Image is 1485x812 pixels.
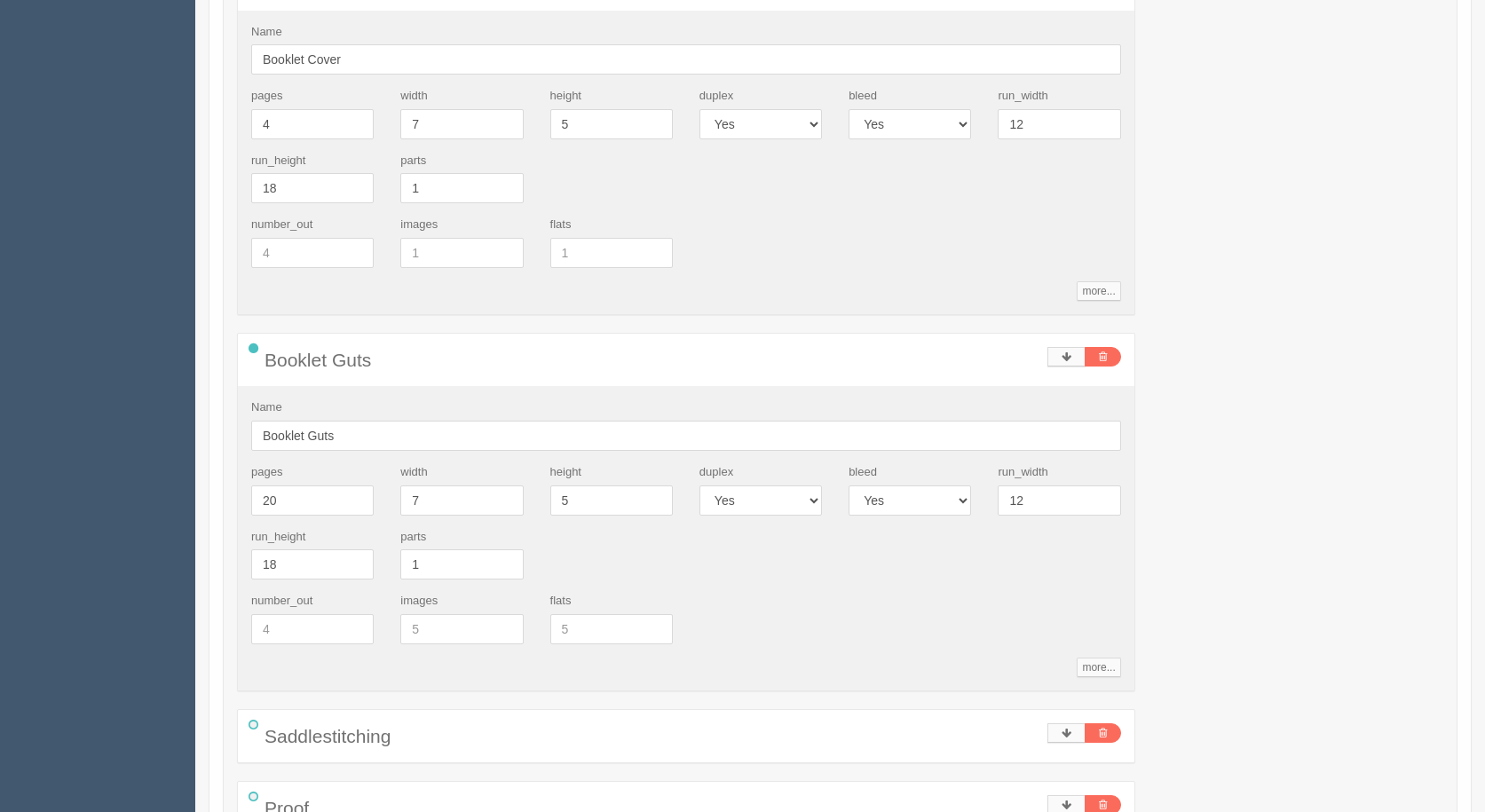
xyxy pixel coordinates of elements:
[400,593,438,610] label: images
[550,593,572,610] label: flats
[998,88,1047,105] label: run_width
[550,88,581,105] label: height
[251,238,374,268] input: 4
[251,529,305,546] label: run_height
[251,399,282,416] label: Name
[251,593,312,610] label: number_out
[699,464,733,481] label: duplex
[400,153,426,169] label: parts
[849,88,877,105] label: bleed
[265,350,371,370] span: Booklet Guts
[550,464,581,481] label: height
[550,217,572,233] label: flats
[998,464,1047,481] label: run_width
[251,44,1121,75] input: Name
[699,88,733,105] label: duplex
[251,88,282,105] label: pages
[251,614,374,644] input: 4
[251,217,312,233] label: number_out
[1077,658,1120,677] a: more...
[1077,281,1120,301] a: more...
[550,614,673,644] input: 5
[400,217,438,233] label: images
[400,238,523,268] input: 1
[400,464,427,481] label: width
[265,726,391,746] span: Saddlestitching
[550,238,673,268] input: 1
[251,153,305,169] label: run_height
[251,421,1121,451] input: Name
[400,88,427,105] label: width
[400,614,523,644] input: 5
[400,529,426,546] label: parts
[251,24,282,41] label: Name
[849,464,877,481] label: bleed
[251,464,282,481] label: pages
